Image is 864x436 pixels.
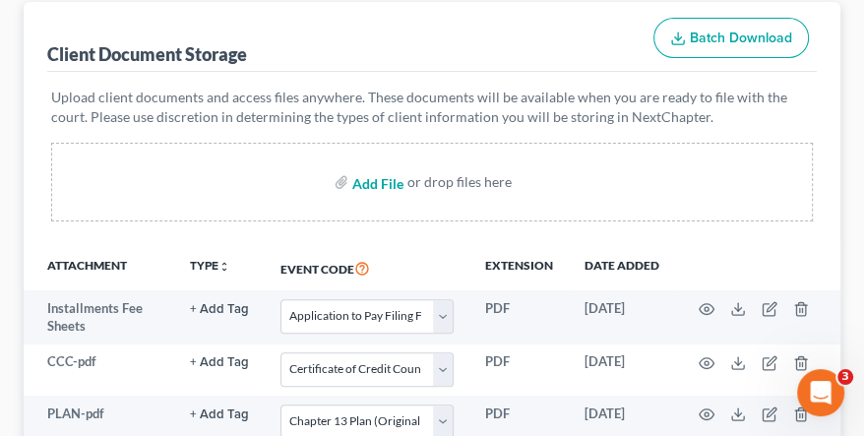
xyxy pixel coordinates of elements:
a: + Add Tag [190,352,249,371]
button: Batch Download [653,18,809,59]
button: + Add Tag [190,303,249,316]
td: [DATE] [569,344,675,396]
div: or drop files here [407,172,512,192]
i: unfold_more [218,261,230,273]
span: 3 [837,369,853,385]
td: CCC-pdf [24,344,174,396]
td: Installments Fee Sheets [24,290,174,344]
div: Client Document Storage [47,42,247,66]
th: Attachment [24,245,174,290]
a: + Add Tag [190,299,249,318]
th: Date added [569,245,675,290]
th: Extension [469,245,569,290]
th: Event Code [265,245,469,290]
td: PDF [469,344,569,396]
p: Upload client documents and access files anywhere. These documents will be available when you are... [51,88,813,127]
button: + Add Tag [190,408,249,421]
button: TYPEunfold_more [190,260,230,273]
span: Batch Download [690,30,792,46]
iframe: Intercom live chat [797,369,844,416]
button: + Add Tag [190,356,249,369]
td: [DATE] [569,290,675,344]
a: + Add Tag [190,405,249,423]
td: PDF [469,290,569,344]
